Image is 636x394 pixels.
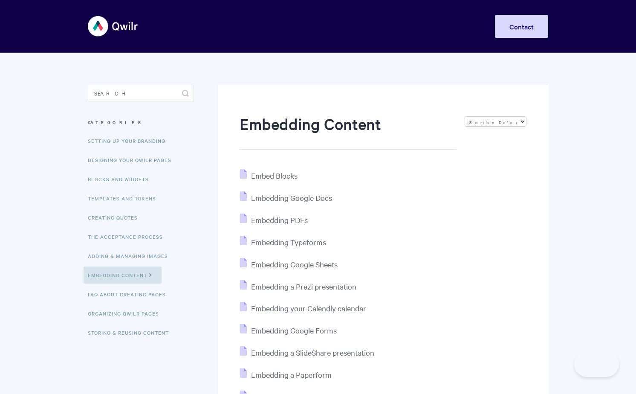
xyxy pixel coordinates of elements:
[495,15,548,38] a: Contact
[88,228,169,245] a: The Acceptance Process
[88,209,144,226] a: Creating Quotes
[240,281,356,291] a: Embedding a Prezi presentation
[240,113,456,150] h1: Embedding Content
[240,303,366,313] a: Embedding your Calendly calendar
[251,215,308,225] span: Embedding PDFs
[251,193,332,203] span: Embedding Google Docs
[240,370,332,380] a: Embedding a Paperform
[240,237,326,247] a: Embedding Typeforms
[251,171,298,180] span: Embed Blocks
[240,259,338,269] a: Embedding Google Sheets
[88,85,194,102] input: Search
[251,370,332,380] span: Embedding a Paperform
[88,190,162,207] a: Templates and Tokens
[574,351,619,377] iframe: Toggle Customer Support
[240,348,374,357] a: Embedding a SlideShare presentation
[88,324,175,341] a: Storing & Reusing Content
[465,116,526,127] select: Page reloads on selection
[88,247,174,264] a: Adding & Managing Images
[88,115,194,130] h3: Categories
[88,286,172,303] a: FAQ About Creating Pages
[240,193,332,203] a: Embedding Google Docs
[240,215,308,225] a: Embedding PDFs
[84,267,162,284] a: Embedding Content
[88,132,172,149] a: Setting up your Branding
[251,281,356,291] span: Embedding a Prezi presentation
[251,259,338,269] span: Embedding Google Sheets
[240,325,337,335] a: Embedding Google Forms
[240,171,298,180] a: Embed Blocks
[251,348,374,357] span: Embedding a SlideShare presentation
[88,151,178,168] a: Designing Your Qwilr Pages
[88,171,155,188] a: Blocks and Widgets
[251,303,366,313] span: Embedding your Calendly calendar
[88,10,139,42] img: Qwilr Help Center
[251,237,326,247] span: Embedding Typeforms
[251,325,337,335] span: Embedding Google Forms
[88,305,165,322] a: Organizing Qwilr Pages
